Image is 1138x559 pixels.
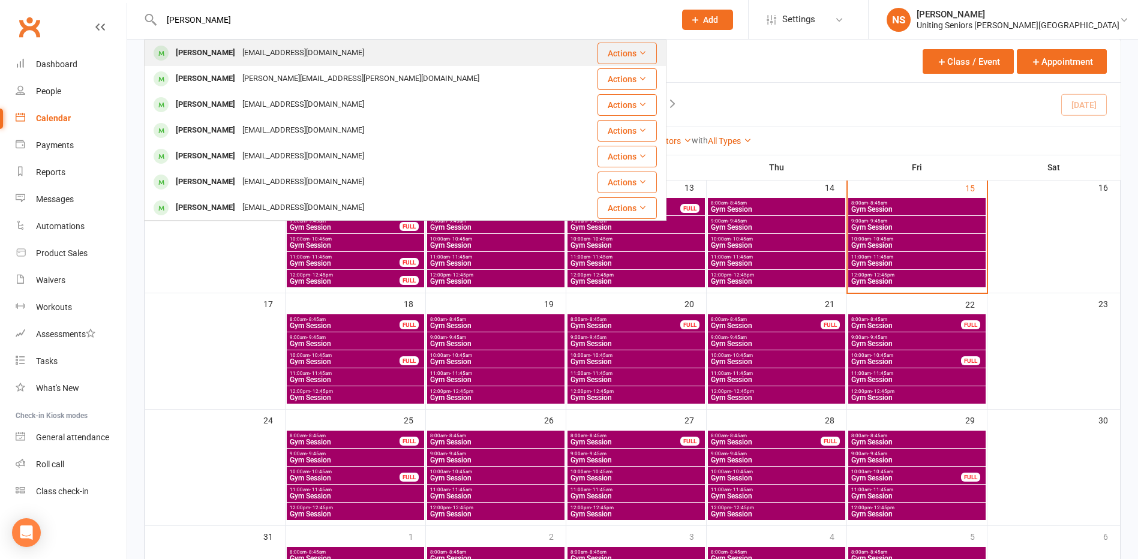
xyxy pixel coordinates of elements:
span: Gym Session [430,474,562,482]
a: Dashboard [16,51,127,78]
span: Gym Session [289,376,422,383]
span: Gym Session [570,358,702,365]
span: Gym Session [430,340,562,347]
span: 11:00am [851,254,983,260]
span: 10:00am [289,353,400,358]
a: Automations [16,213,127,240]
span: - 11:45am [731,371,753,376]
span: 11:00am [289,487,422,492]
span: - 8:45am [728,317,747,322]
span: - 12:45pm [310,272,333,278]
span: Gym Session [851,474,962,482]
div: FULL [400,276,419,285]
span: - 11:45am [450,254,472,260]
span: - 11:45am [871,487,893,492]
div: Workouts [36,302,72,312]
span: - 10:45am [590,353,612,358]
span: 8:00am [710,200,843,206]
div: FULL [821,437,840,446]
div: Uniting Seniors [PERSON_NAME][GEOGRAPHIC_DATA] [917,20,1119,31]
div: [EMAIL_ADDRESS][DOMAIN_NAME] [239,96,368,113]
span: - 12:45pm [591,389,614,394]
span: - 12:45pm [872,389,894,394]
div: Calendar [36,113,71,123]
span: 11:00am [430,371,562,376]
div: 16 [1098,177,1120,197]
span: 12:00pm [289,389,422,394]
span: 10:00am [851,353,962,358]
span: - 10:45am [450,236,472,242]
div: FULL [680,320,699,329]
span: - 8:45am [868,200,887,206]
div: 17 [263,293,285,313]
span: Gym Session [289,456,422,464]
span: Gym Session [570,242,702,249]
span: Gym Session [289,242,422,249]
span: 11:00am [710,487,843,492]
button: Actions [597,172,657,193]
span: Gym Session [710,438,821,446]
span: - 11:45am [871,371,893,376]
span: - 9:45am [587,451,606,456]
a: Tasks [16,348,127,375]
div: [PERSON_NAME] [172,44,239,62]
span: Gym Session [289,474,400,482]
span: 11:00am [851,371,983,376]
div: 25 [404,410,425,429]
span: 9:00am [851,335,983,340]
span: Gym Session [289,224,400,231]
span: 8:00am [570,317,681,322]
span: 10:00am [570,353,702,358]
span: 9:00am [710,451,843,456]
div: NS [887,8,911,32]
span: 12:00pm [851,389,983,394]
span: Gym Session [710,456,843,464]
div: [PERSON_NAME] [172,96,239,113]
span: - 11:45am [731,254,753,260]
span: 11:00am [851,487,983,492]
button: Actions [597,68,657,90]
button: Actions [597,120,657,142]
div: 19 [544,293,566,313]
span: Gym Session [430,278,562,285]
span: 8:00am [289,433,400,438]
span: 9:00am [289,218,400,224]
span: 10:00am [570,236,702,242]
span: 12:00pm [851,272,983,278]
span: Gym Session [430,260,562,267]
div: Payments [36,140,74,150]
span: Gym Session [570,394,702,401]
div: Product Sales [36,248,88,258]
span: Gym Session [851,322,962,329]
span: - 9:45am [587,218,606,224]
span: - 8:45am [307,317,326,322]
div: [EMAIL_ADDRESS][DOMAIN_NAME] [239,173,368,191]
span: 8:00am [851,200,983,206]
span: 9:00am [570,335,702,340]
span: - 9:45am [447,451,466,456]
div: [PERSON_NAME] [172,70,239,88]
div: 23 [1098,293,1120,313]
span: Add [703,15,718,25]
div: [EMAIL_ADDRESS][DOMAIN_NAME] [239,44,368,62]
span: Gym Session [289,340,422,347]
span: Gym Session [851,438,983,446]
div: 15 [965,178,987,197]
th: Fri [847,155,987,180]
span: 10:00am [430,236,562,242]
span: 11:00am [570,487,702,492]
span: - 11:45am [871,254,893,260]
button: Class / Event [923,49,1014,74]
div: Roll call [36,459,64,469]
span: Gym Session [710,278,843,285]
div: 14 [825,177,846,197]
span: Gym Session [710,260,843,267]
span: Gym Session [710,376,843,383]
div: What's New [36,383,79,393]
div: [PERSON_NAME] [172,173,239,191]
span: 9:00am [430,335,562,340]
span: 8:00am [710,317,821,322]
span: Gym Session [289,322,400,329]
span: - 11:45am [310,254,332,260]
span: Gym Session [289,438,400,446]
